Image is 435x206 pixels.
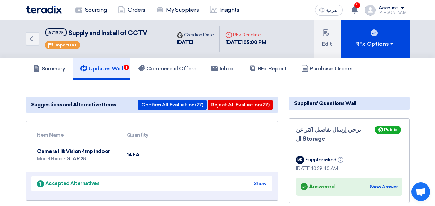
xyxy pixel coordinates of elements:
button: RFx Options [341,20,410,58]
a: Summary [26,58,73,80]
div: [DATE] 05:00 PM [225,38,266,46]
div: Accepted Alternatives [37,180,100,187]
div: RFx Options [355,40,395,48]
span: العربية [326,8,338,13]
td: 14 EA [121,143,184,167]
h5: RFx Report [249,65,286,72]
div: Creation Date [176,31,214,38]
span: Important [54,43,76,48]
div: RFx Deadline [225,31,266,38]
div: [DATE] 10:39:40 AM [296,165,402,172]
div: Account [379,5,398,11]
h5: Summary [33,65,65,72]
div: Show Answer [370,183,398,190]
a: My Suppliers [151,2,204,18]
h5: Purchase Orders [301,65,353,72]
div: #71375 [48,31,64,35]
td: Camera HikVision 4mp indoor [31,143,121,167]
span: 1 [37,180,44,187]
button: Reject All Evaluation(27) [208,100,273,110]
div: Open chat [411,182,430,201]
span: Public [384,127,398,132]
a: Purchase Orders [294,58,360,80]
span: Suggestions and Alternative Items [31,101,116,109]
div: Answered [301,182,335,191]
a: Commercial Offers [130,58,204,80]
span: 1 [124,65,129,70]
h5: Inbox [211,65,234,72]
h5: Commercial Offers [138,65,196,72]
a: RFx Report [242,58,294,80]
a: Orders [112,2,151,18]
div: Supplier asked [306,156,345,163]
span: (27) [195,102,203,108]
button: Confirm All Evaluation(27) [138,100,207,110]
div: [DATE] [176,38,214,46]
span: Supply and Install of CCTV [68,29,147,37]
h5: Updates Wall [80,65,123,72]
th: Quantity [121,127,184,143]
a: Updates Wall1 [73,58,130,80]
img: profile_test.png [365,5,376,16]
a: Inbox [204,58,242,80]
div: Show [254,180,266,187]
div: MK [296,156,304,164]
button: العربية [315,5,343,16]
span: Suppliers' Questions Wall [294,100,356,107]
span: 1 [354,2,360,8]
span: STAR 28 [67,156,86,162]
div: [PERSON_NAME] [379,11,410,15]
button: Edit [314,20,341,58]
th: Item Name [31,127,121,143]
a: Sourcing [70,2,112,18]
div: يرجي إرسال تفاصيل اكثر عن ال Storage [296,126,402,143]
div: Model Number: [37,155,116,162]
a: Insights [204,2,245,18]
img: Teradix logo [26,6,62,14]
span: (27) [261,102,270,108]
h5: Supply and Install of CCTV [45,28,147,37]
